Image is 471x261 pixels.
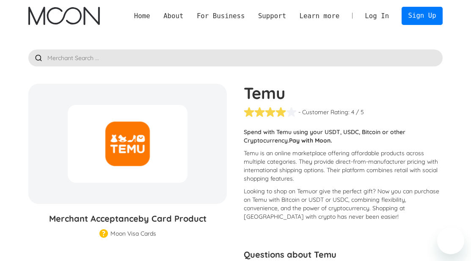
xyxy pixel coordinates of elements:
p: Temu is an online marketplace offering affordable products across multiple categories. They provi... [244,149,443,183]
div: About [163,11,183,21]
div: About [157,11,190,21]
div: / 5 [356,108,364,116]
div: For Business [197,11,245,21]
div: Learn more [300,11,340,21]
div: For Business [190,11,251,21]
span: by Card Product [138,213,207,224]
p: Spend with Temu using your USDT, USDC, Bitcoin or other Cryptocurrency. [244,128,443,145]
div: Learn more [293,11,346,21]
div: Support [251,11,293,21]
div: 4 [351,108,354,116]
div: - Customer Rating: [298,108,350,116]
p: Looking to shop on Temu ? Now you can purchase on Temu with Bitcoin or USDT or USDC, combining fl... [244,187,443,221]
h3: Merchant Acceptance [28,212,227,225]
a: Sign Up [402,7,443,25]
a: Log In [358,7,396,25]
iframe: Button to launch messaging window [437,227,464,254]
img: Moon Logo [28,7,100,25]
strong: Pay with Moon. [289,137,332,144]
input: Merchant Search ... [28,49,443,66]
a: home [28,7,100,25]
div: Moon Visa Cards [110,229,156,238]
span: or give the perfect gift [312,187,373,195]
a: Home [127,11,157,21]
h3: Questions about Temu [244,248,443,261]
div: Support [258,11,286,21]
h1: Temu [244,84,443,102]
